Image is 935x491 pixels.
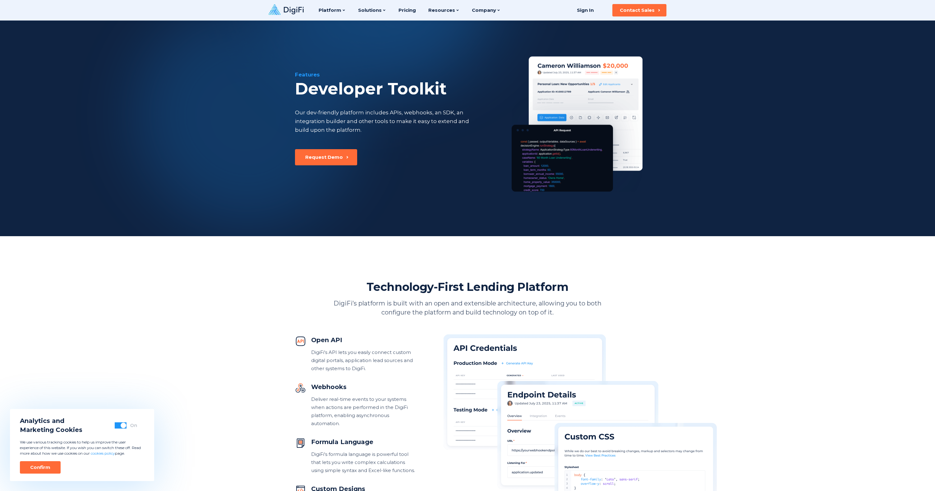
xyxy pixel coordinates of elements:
[366,280,568,294] h2: Technology-First Lending Platform
[30,464,50,470] div: Confirm
[295,149,357,165] button: Request Demo
[612,4,666,16] button: Contact Sales
[569,4,601,16] a: Sign In
[20,425,82,434] span: Marketing Cookies
[295,71,500,78] div: Features
[311,395,416,428] div: Deliver real-time events to your systems when actions are performed in the DigiFi platform, enabl...
[91,451,115,456] a: cookies policy
[332,299,603,317] p: DigiFi’s platform is built with an open and extensible architecture, allowing you to both configu...
[311,438,416,447] div: Formula Language
[20,439,144,456] p: We use various tracking cookies to help us improve the user experience of this website. If you wi...
[295,108,472,134] div: Our dev-friendly platform includes APIs, webhooks, an SDK, an integration builder and other tools...
[311,336,416,345] div: Open API
[620,7,655,13] div: Contact Sales
[311,450,416,475] div: DigiFi's formula language is powerful tool that lets you write complex calculations using simple ...
[305,154,343,160] div: Request Demo
[295,80,500,98] div: Developer Toolkit
[311,348,416,373] div: DigiFi's API lets you easily connect custom digital portals, application lead sources and other s...
[130,422,137,429] div: On
[20,461,61,474] button: Confirm
[311,383,416,392] div: Webhooks
[20,416,82,425] span: Analytics and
